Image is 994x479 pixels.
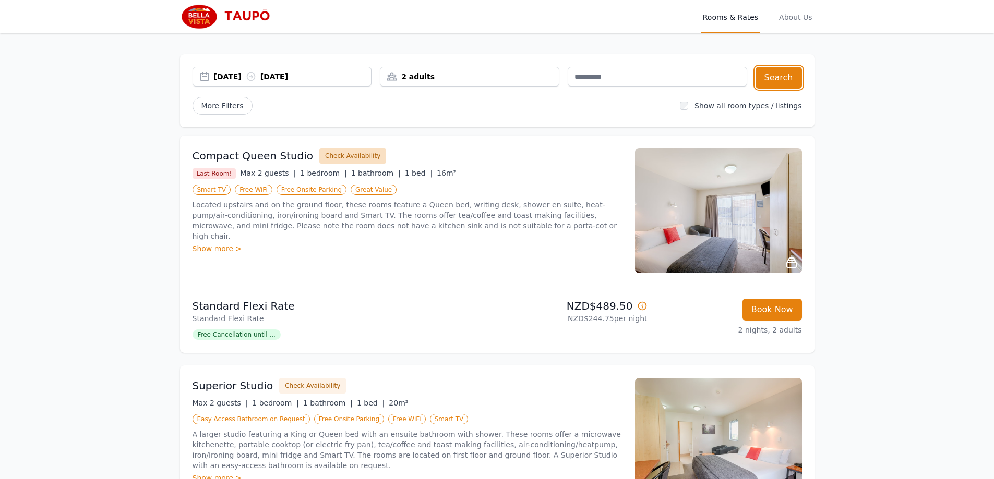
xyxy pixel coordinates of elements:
button: Book Now [742,299,802,321]
span: Last Room! [193,168,236,179]
span: 1 bathroom | [351,169,401,177]
span: 1 bedroom | [300,169,347,177]
p: Standard Flexi Rate [193,313,493,324]
span: Free WiFi [235,185,272,195]
span: Free WiFi [388,414,426,424]
img: Bella Vista Taupo [180,4,280,29]
button: Check Availability [319,148,386,164]
button: Search [756,67,802,89]
button: Check Availability [279,378,346,394]
p: NZD$244.75 per night [501,313,648,324]
div: [DATE] [DATE] [214,71,372,82]
span: Free Cancellation until ... [193,329,281,340]
p: NZD$489.50 [501,299,648,313]
span: Easy Access Bathroom on Request [193,414,310,424]
span: Free Onsite Parking [277,185,346,195]
span: 1 bed | [405,169,433,177]
span: More Filters [193,97,253,115]
span: 20m² [389,399,408,407]
span: Max 2 guests | [240,169,296,177]
span: Max 2 guests | [193,399,248,407]
span: Free Onsite Parking [314,414,384,424]
h3: Superior Studio [193,378,273,393]
span: 1 bed | [357,399,385,407]
span: 1 bedroom | [252,399,299,407]
span: Great Value [351,185,397,195]
div: 2 adults [380,71,559,82]
span: Smart TV [430,414,469,424]
p: 2 nights, 2 adults [656,325,802,335]
label: Show all room types / listings [694,102,801,110]
span: Smart TV [193,185,231,195]
span: 16m² [437,169,456,177]
p: Standard Flexi Rate [193,299,493,313]
p: Located upstairs and on the ground floor, these rooms feature a Queen bed, writing desk, shower e... [193,200,622,241]
div: Show more > [193,243,622,254]
p: A larger studio featuring a King or Queen bed with an ensuite bathroom with shower. These rooms o... [193,429,622,471]
h3: Compact Queen Studio [193,149,314,163]
span: 1 bathroom | [303,399,353,407]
